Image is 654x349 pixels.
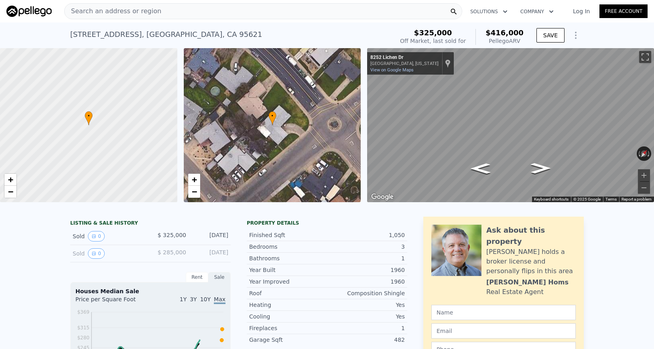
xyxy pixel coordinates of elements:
[522,160,559,176] path: Go Northeast, Lichen Dr
[249,278,327,286] div: Year Improved
[327,243,405,251] div: 3
[638,182,650,194] button: Zoom out
[563,7,599,15] a: Log In
[158,249,186,256] span: $ 285,000
[370,55,439,61] div: 8252 Lichen Dr
[85,112,93,120] span: •
[214,296,225,304] span: Max
[88,248,105,259] button: View historical data
[249,266,327,274] div: Year Built
[186,272,208,282] div: Rent
[8,187,13,197] span: −
[77,335,89,341] tspan: $280
[8,174,13,185] span: +
[462,161,499,176] path: Go Southwest, Lichen Dr
[180,296,187,302] span: 1Y
[268,112,276,120] span: •
[485,28,524,37] span: $416,000
[647,146,652,161] button: Rotate clockwise
[639,51,651,63] button: Toggle fullscreen view
[249,312,327,321] div: Cooling
[486,247,576,276] div: [PERSON_NAME] holds a broker license and personally flips in this area
[249,301,327,309] div: Heating
[464,4,514,19] button: Solutions
[193,248,228,259] div: [DATE]
[370,67,414,73] a: View on Google Maps
[188,174,200,186] a: Zoom in
[327,336,405,344] div: 482
[70,29,262,40] div: [STREET_ADDRESS] , [GEOGRAPHIC_DATA] , CA 95621
[188,186,200,198] a: Zoom out
[249,243,327,251] div: Bedrooms
[77,309,89,315] tspan: $369
[77,325,89,331] tspan: $315
[369,192,396,202] a: Open this area in Google Maps (opens a new window)
[191,187,197,197] span: −
[65,6,161,16] span: Search an address or region
[70,220,231,228] div: LISTING & SALE HISTORY
[327,278,405,286] div: 1960
[249,254,327,262] div: Bathrooms
[75,287,225,295] div: Houses Median Sale
[249,231,327,239] div: Finished Sqft
[327,231,405,239] div: 1,050
[536,28,565,43] button: SAVE
[249,324,327,332] div: Fireplaces
[249,289,327,297] div: Roof
[400,37,466,45] div: Off Market, last sold for
[208,272,231,282] div: Sale
[486,287,544,297] div: Real Estate Agent
[638,169,650,181] button: Zoom in
[486,225,576,247] div: Ask about this property
[414,28,452,37] span: $325,000
[191,174,197,185] span: +
[247,220,407,226] div: Property details
[88,231,105,241] button: View historical data
[249,336,327,344] div: Garage Sqft
[75,295,150,308] div: Price per Square Foot
[370,61,439,66] div: [GEOGRAPHIC_DATA], [US_STATE]
[431,305,576,320] input: Name
[514,4,560,19] button: Company
[369,192,396,202] img: Google
[190,296,197,302] span: 3Y
[158,232,186,238] span: $ 325,000
[568,27,584,43] button: Show Options
[637,146,651,161] button: Reset the view
[327,254,405,262] div: 1
[599,4,648,18] a: Free Account
[573,197,601,201] span: © 2025 Google
[485,37,524,45] div: Pellego ARV
[4,186,16,198] a: Zoom out
[327,312,405,321] div: Yes
[85,111,93,125] div: •
[327,324,405,332] div: 1
[327,301,405,309] div: Yes
[6,6,52,17] img: Pellego
[327,266,405,274] div: 1960
[367,48,654,202] div: Map
[637,146,641,161] button: Rotate counterclockwise
[193,231,228,241] div: [DATE]
[367,48,654,202] div: Street View
[327,289,405,297] div: Composition Shingle
[4,174,16,186] a: Zoom in
[445,59,451,68] a: Show location on map
[431,323,576,339] input: Email
[73,248,144,259] div: Sold
[605,197,617,201] a: Terms (opens in new tab)
[534,197,569,202] button: Keyboard shortcuts
[200,296,211,302] span: 10Y
[486,278,569,287] div: [PERSON_NAME] Homs
[73,231,144,241] div: Sold
[622,197,652,201] a: Report a problem
[268,111,276,125] div: •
